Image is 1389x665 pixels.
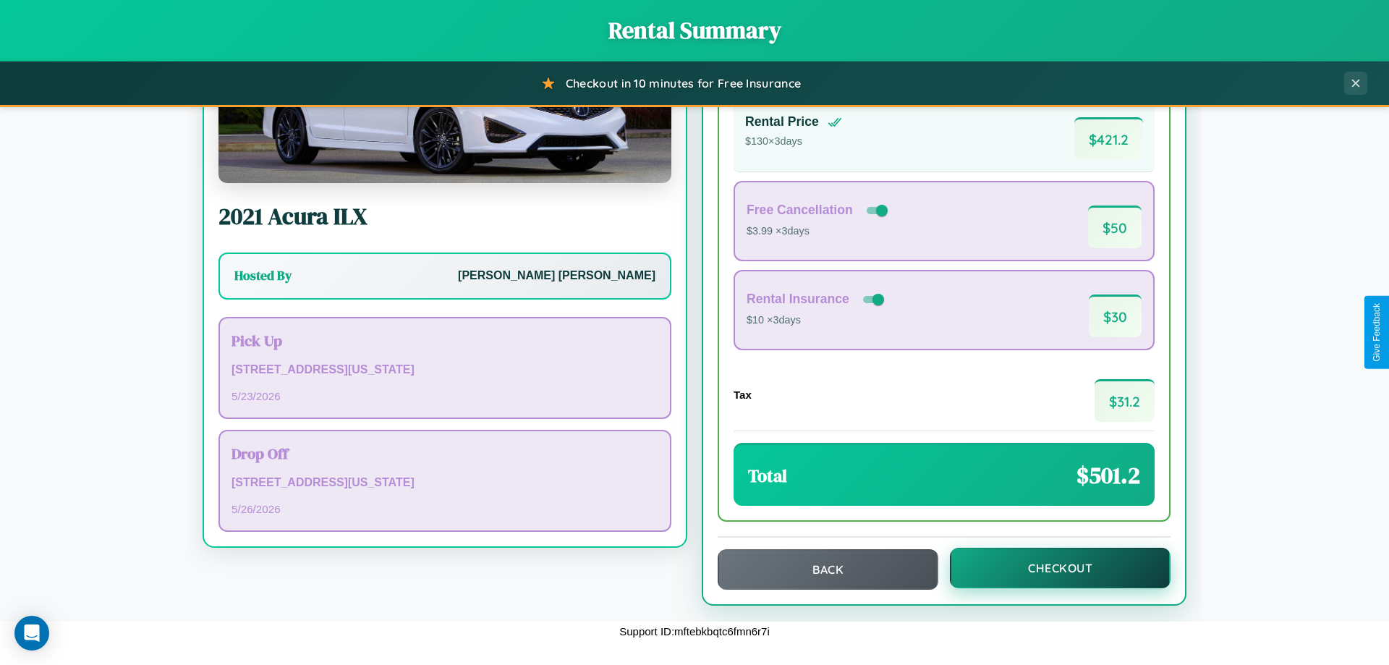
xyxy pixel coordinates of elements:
button: Checkout [950,548,1171,588]
h4: Rental Price [745,114,819,130]
span: $ 501.2 [1076,459,1140,491]
p: Support ID: mftebkbqtc6fmn6r7i [619,622,770,641]
p: [PERSON_NAME] [PERSON_NAME] [458,266,655,287]
div: Open Intercom Messenger [14,616,49,651]
p: [STREET_ADDRESS][US_STATE] [231,360,658,381]
div: Give Feedback [1372,303,1382,362]
h3: Pick Up [231,330,658,351]
h3: Total [748,464,787,488]
p: 5 / 23 / 2026 [231,386,658,406]
span: $ 421.2 [1074,117,1143,160]
img: Acura ILX [218,38,671,183]
span: Checkout in 10 minutes for Free Insurance [566,76,801,90]
button: Back [718,549,938,590]
span: $ 50 [1088,206,1142,248]
h2: 2021 Acura ILX [218,200,671,232]
p: [STREET_ADDRESS][US_STATE] [231,473,658,494]
p: $3.99 × 3 days [747,222,891,241]
h4: Tax [734,389,752,401]
p: $10 × 3 days [747,311,887,330]
span: $ 31.2 [1095,379,1155,422]
span: $ 30 [1089,295,1142,337]
p: $ 130 × 3 days [745,132,842,151]
h3: Hosted By [234,267,292,284]
h4: Free Cancellation [747,203,853,218]
h1: Rental Summary [14,14,1375,46]
h4: Rental Insurance [747,292,849,307]
h3: Drop Off [231,443,658,464]
p: 5 / 26 / 2026 [231,499,658,519]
